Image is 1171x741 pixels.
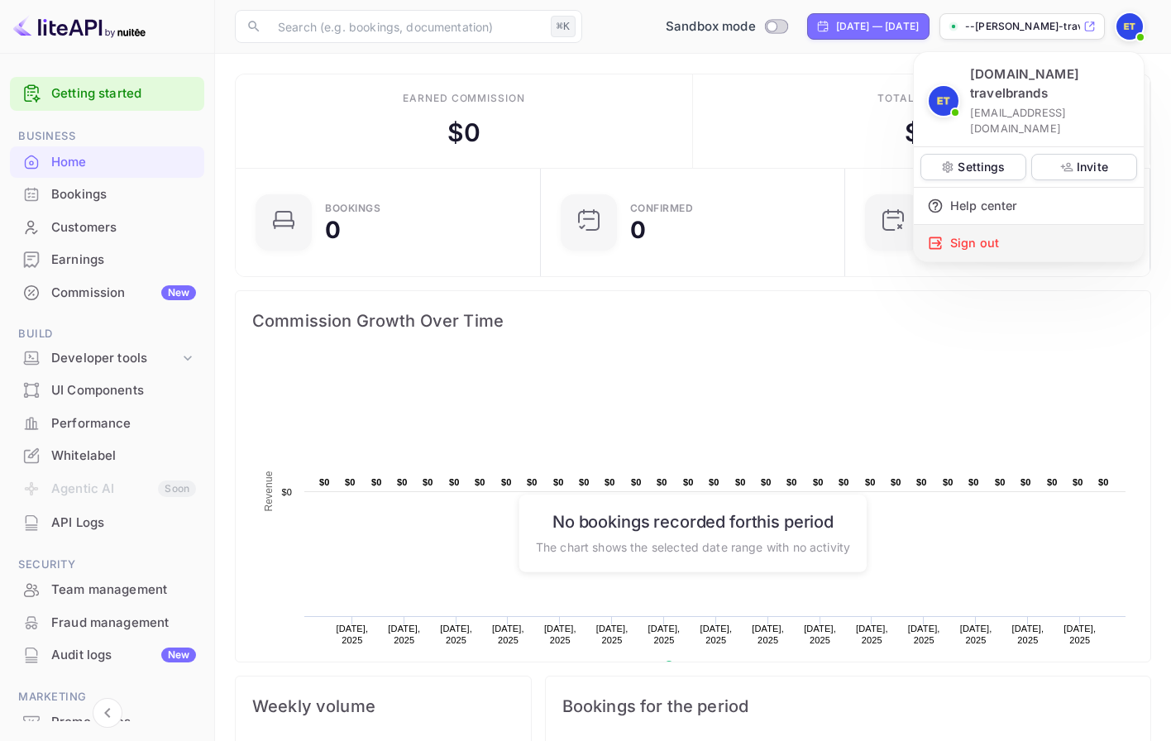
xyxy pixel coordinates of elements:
[1077,158,1108,175] p: Invite
[929,86,958,116] img: elvi.cal travelbrands
[958,158,1005,175] p: Settings
[970,65,1130,103] p: [DOMAIN_NAME] travelbrands
[914,225,1144,261] div: Sign out
[970,105,1130,136] p: [EMAIL_ADDRESS][DOMAIN_NAME]
[914,188,1144,224] div: Help center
